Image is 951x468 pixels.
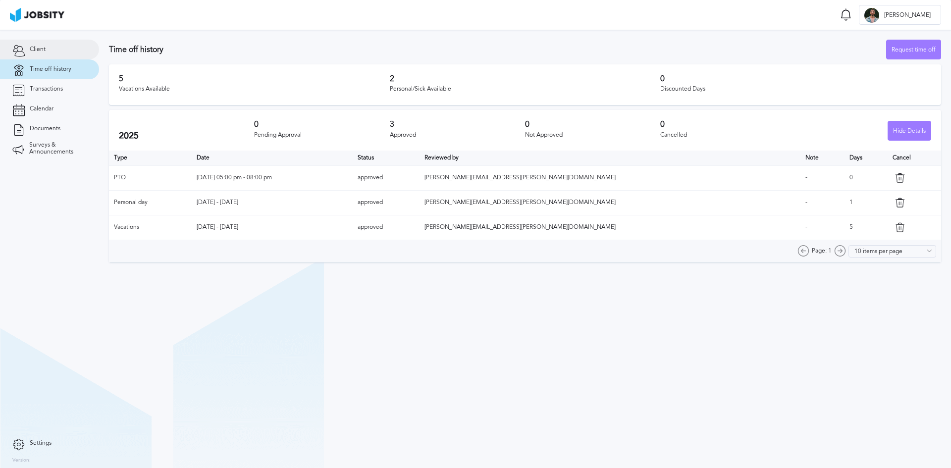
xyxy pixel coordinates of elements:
td: approved [353,190,419,215]
span: Settings [30,440,52,447]
span: Time off history [30,66,71,73]
span: [PERSON_NAME][EMAIL_ADDRESS][PERSON_NAME][DOMAIN_NAME] [424,199,616,206]
span: Surveys & Announcements [29,142,87,156]
label: Version: [12,458,31,464]
span: Transactions [30,86,63,93]
span: Page: 1 [812,248,832,255]
th: Toggle SortBy [800,151,845,165]
div: Request time off [887,40,941,60]
div: Discounted Days [660,86,931,93]
h3: 5 [119,74,390,83]
div: Not Approved [525,132,660,139]
span: [PERSON_NAME][EMAIL_ADDRESS][PERSON_NAME][DOMAIN_NAME] [424,223,616,230]
button: Hide Details [888,121,931,141]
div: Pending Approval [254,132,389,139]
span: Documents [30,125,60,132]
h3: 0 [660,120,795,129]
td: PTO [109,165,192,190]
div: Personal/Sick Available [390,86,661,93]
td: 1 [845,190,888,215]
td: approved [353,165,419,190]
h3: 3 [390,120,525,129]
th: Cancel [888,151,941,165]
td: [DATE] 05:00 pm - 08:00 pm [192,165,353,190]
div: L [864,8,879,23]
span: Client [30,46,46,53]
h3: Time off history [109,45,886,54]
td: approved [353,215,419,240]
div: Cancelled [660,132,795,139]
th: Toggle SortBy [353,151,419,165]
th: Days [845,151,888,165]
button: L[PERSON_NAME] [859,5,941,25]
span: [PERSON_NAME] [879,12,936,19]
div: Approved [390,132,525,139]
th: Type [109,151,192,165]
td: Personal day [109,190,192,215]
h3: 0 [525,120,660,129]
th: Toggle SortBy [192,151,353,165]
span: - [805,174,807,181]
th: Toggle SortBy [420,151,800,165]
div: Hide Details [888,121,931,141]
td: [DATE] - [DATE] [192,190,353,215]
h3: 0 [254,120,389,129]
td: 5 [845,215,888,240]
h2: 2025 [119,131,254,141]
img: ab4bad089aa723f57921c736e9817d99.png [10,8,64,22]
td: Vacations [109,215,192,240]
td: 0 [845,165,888,190]
h3: 0 [660,74,931,83]
div: Vacations Available [119,86,390,93]
span: - [805,223,807,230]
span: [PERSON_NAME][EMAIL_ADDRESS][PERSON_NAME][DOMAIN_NAME] [424,174,616,181]
span: - [805,199,807,206]
td: [DATE] - [DATE] [192,215,353,240]
button: Request time off [886,40,941,59]
h3: 2 [390,74,661,83]
span: Calendar [30,105,53,112]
